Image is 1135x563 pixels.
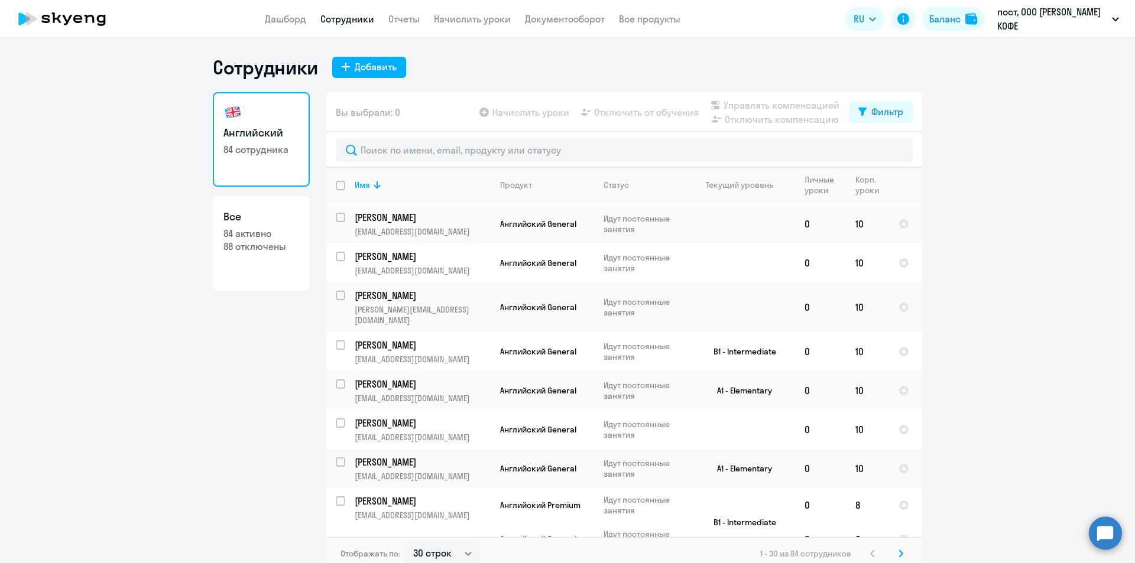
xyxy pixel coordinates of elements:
[846,522,889,557] td: 0
[604,458,685,479] p: Идут постоянные занятия
[845,7,884,31] button: RU
[846,332,889,371] td: 10
[795,410,846,449] td: 0
[604,180,629,190] div: Статус
[355,377,490,390] a: [PERSON_NAME]
[500,302,576,313] span: Английский General
[355,354,490,365] p: [EMAIL_ADDRESS][DOMAIN_NAME]
[846,449,889,488] td: 10
[846,410,889,449] td: 10
[355,455,490,468] a: [PERSON_NAME]
[846,371,889,410] td: 10
[355,339,490,352] a: [PERSON_NAME]
[855,174,888,196] div: Корп. уроки
[355,455,488,468] p: [PERSON_NAME]
[604,380,685,401] p: Идут постоянные занятия
[500,219,576,229] span: Английский General
[500,463,576,474] span: Английский General
[355,250,490,263] a: [PERSON_NAME]
[695,180,794,190] div: Текущий уровень
[706,180,773,190] div: Текущий уровень
[854,12,864,26] span: RU
[355,432,490,442] p: [EMAIL_ADDRESS][DOMAIN_NAME]
[355,510,490,520] p: [EMAIL_ADDRESS][DOMAIN_NAME]
[846,243,889,282] td: 10
[223,227,299,240] p: 84 активно
[265,13,306,25] a: Дашборд
[355,416,488,429] p: [PERSON_NAME]
[604,529,685,550] p: Идут постоянные занятия
[434,13,511,25] a: Начислить уроки
[355,393,490,403] p: [EMAIL_ADDRESS][DOMAIN_NAME]
[871,105,903,119] div: Фильтр
[223,103,242,122] img: english
[795,522,846,557] td: 0
[355,226,490,237] p: [EMAIL_ADDRESS][DOMAIN_NAME]
[500,424,576,435] span: Английский General
[619,13,680,25] a: Все продукты
[846,204,889,243] td: 10
[795,282,846,332] td: 0
[355,211,488,224] p: [PERSON_NAME]
[332,57,406,78] button: Добавить
[223,125,299,141] h3: Английский
[355,494,488,507] p: [PERSON_NAME]
[922,7,984,31] button: Балансbalance
[795,204,846,243] td: 0
[929,12,961,26] div: Баланс
[849,102,913,123] button: Фильтр
[355,416,490,429] a: [PERSON_NAME]
[355,494,490,507] a: [PERSON_NAME]
[213,196,310,291] a: Все84 активно88 отключены
[355,180,490,190] div: Имя
[340,548,400,559] span: Отображать по:
[223,240,299,253] p: 88 отключены
[604,419,685,440] p: Идут постоянные занятия
[500,346,576,357] span: Английский General
[500,534,576,545] span: Английский General
[685,332,795,371] td: B1 - Intermediate
[213,92,310,187] a: Английский84 сотрудника
[355,250,488,263] p: [PERSON_NAME]
[965,13,977,25] img: balance
[223,209,299,224] h3: Все
[795,332,846,371] td: 0
[685,371,795,410] td: A1 - Elementary
[355,304,490,326] p: [PERSON_NAME][EMAIL_ADDRESS][DOMAIN_NAME]
[213,56,318,79] h1: Сотрудники
[355,289,490,302] a: [PERSON_NAME]
[685,488,795,557] td: B1 - Intermediate
[500,500,581,510] span: Английский Premium
[223,143,299,156] p: 84 сотрудника
[846,282,889,332] td: 10
[355,211,490,224] a: [PERSON_NAME]
[500,385,576,396] span: Английский General
[355,339,488,352] p: [PERSON_NAME]
[355,265,490,276] p: [EMAIL_ADDRESS][DOMAIN_NAME]
[355,471,490,481] p: [EMAIL_ADDRESS][DOMAIN_NAME]
[795,243,846,282] td: 0
[500,180,532,190] div: Продукт
[525,13,605,25] a: Документооборот
[805,174,845,196] div: Личные уроки
[991,5,1125,33] button: пост, ООО [PERSON_NAME] КОФЕ
[355,180,370,190] div: Имя
[795,371,846,410] td: 0
[336,138,913,162] input: Поиск по имени, email, продукту или статусу
[685,449,795,488] td: A1 - Elementary
[336,105,400,119] span: Вы выбрали: 0
[355,60,397,74] div: Добавить
[355,377,488,390] p: [PERSON_NAME]
[604,213,685,235] p: Идут постоянные занятия
[604,297,685,318] p: Идут постоянные занятия
[388,13,420,25] a: Отчеты
[355,289,488,302] p: [PERSON_NAME]
[795,488,846,522] td: 0
[604,341,685,362] p: Идут постоянные занятия
[846,488,889,522] td: 8
[604,252,685,274] p: Идут постоянные занятия
[997,5,1107,33] p: пост, ООО [PERSON_NAME] КОФЕ
[604,494,685,516] p: Идут постоянные занятия
[760,548,851,559] span: 1 - 30 из 84 сотрудников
